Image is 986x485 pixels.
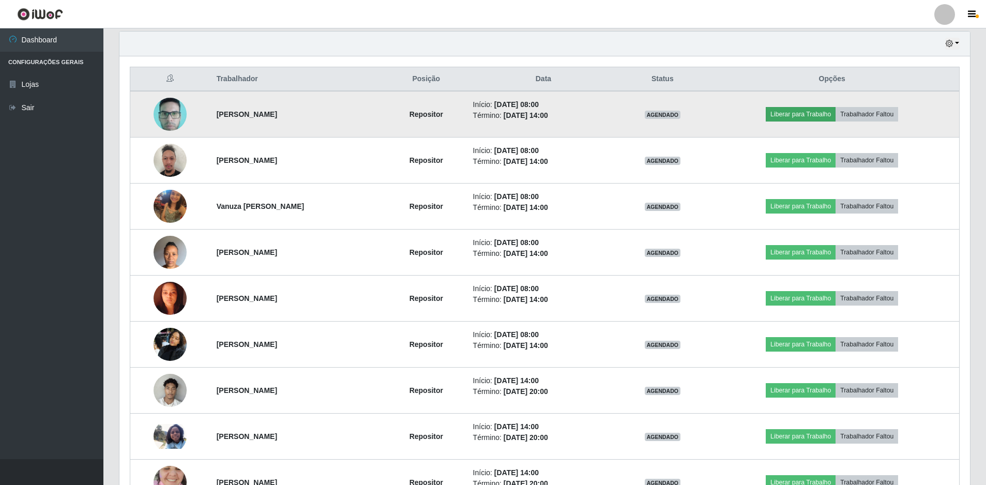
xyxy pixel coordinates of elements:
strong: Vanuza [PERSON_NAME] [217,202,305,210]
strong: [PERSON_NAME] [217,156,277,164]
li: Término: [473,386,614,397]
time: [DATE] 14:00 [504,111,548,119]
li: Término: [473,294,614,305]
li: Início: [473,237,614,248]
button: Liberar para Trabalho [766,383,836,398]
span: AGENDADO [645,341,681,349]
span: AGENDADO [645,203,681,211]
li: Início: [473,145,614,156]
strong: [PERSON_NAME] [217,248,277,256]
li: Início: [473,329,614,340]
time: [DATE] 14:00 [494,376,539,385]
button: Trabalhador Faltou [836,429,898,444]
time: [DATE] 20:00 [504,433,548,442]
strong: [PERSON_NAME] [217,294,277,302]
li: Início: [473,283,614,294]
button: Trabalhador Faltou [836,153,898,168]
li: Início: [473,421,614,432]
time: [DATE] 08:00 [494,146,539,155]
button: Trabalhador Faltou [836,107,898,122]
img: 1755102924260.jpeg [154,276,187,320]
time: [DATE] 08:00 [494,238,539,247]
button: Liberar para Trabalho [766,153,836,168]
strong: Repositor [409,340,443,348]
button: Trabalhador Faltou [836,199,898,214]
time: [DATE] 14:00 [494,422,539,431]
time: [DATE] 14:00 [504,249,548,257]
strong: Repositor [409,202,443,210]
strong: [PERSON_NAME] [217,386,277,395]
button: Liberar para Trabalho [766,107,836,122]
time: [DATE] 08:00 [494,330,539,339]
li: Término: [473,202,614,213]
img: CoreUI Logo [17,8,63,21]
span: AGENDADO [645,295,681,303]
button: Liberar para Trabalho [766,245,836,260]
li: Término: [473,340,614,351]
button: Liberar para Trabalho [766,199,836,214]
li: Início: [473,191,614,202]
button: Liberar para Trabalho [766,291,836,306]
img: 1752582436297.jpeg [154,368,187,412]
time: [DATE] 08:00 [494,192,539,201]
img: 1755522333541.jpeg [154,322,187,366]
time: [DATE] 08:00 [494,100,539,109]
th: Posição [386,67,467,92]
li: Início: [473,467,614,478]
li: Término: [473,110,614,121]
button: Liberar para Trabalho [766,429,836,444]
li: Início: [473,375,614,386]
li: Término: [473,156,614,167]
strong: Repositor [409,156,443,164]
span: AGENDADO [645,111,681,119]
strong: Repositor [409,248,443,256]
th: Data [467,67,620,92]
strong: Repositor [409,432,443,441]
button: Trabalhador Faltou [836,337,898,352]
span: AGENDADO [645,433,681,441]
img: 1753190771762.jpeg [154,424,187,449]
li: Término: [473,432,614,443]
th: Status [620,67,705,92]
strong: [PERSON_NAME] [217,110,277,118]
button: Liberar para Trabalho [766,337,836,352]
span: AGENDADO [645,249,681,257]
time: [DATE] 08:00 [494,284,539,293]
button: Trabalhador Faltou [836,245,898,260]
span: AGENDADO [645,157,681,165]
img: 1752163217594.jpeg [154,94,187,134]
strong: [PERSON_NAME] [217,432,277,441]
th: Trabalhador [210,67,386,92]
img: 1754238800134.jpeg [154,184,187,228]
span: AGENDADO [645,387,681,395]
time: [DATE] 14:00 [504,295,548,304]
time: [DATE] 20:00 [504,387,548,396]
strong: Repositor [409,294,443,302]
time: [DATE] 14:00 [504,203,548,211]
strong: Repositor [409,386,443,395]
button: Trabalhador Faltou [836,291,898,306]
button: Trabalhador Faltou [836,383,898,398]
li: Término: [473,248,614,259]
img: 1753289887027.jpeg [154,138,187,182]
li: Início: [473,99,614,110]
time: [DATE] 14:00 [504,157,548,165]
th: Opções [705,67,959,92]
time: [DATE] 14:00 [504,341,548,350]
strong: [PERSON_NAME] [217,340,277,348]
img: 1754928473584.jpeg [154,230,187,274]
time: [DATE] 14:00 [494,468,539,477]
strong: Repositor [409,110,443,118]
